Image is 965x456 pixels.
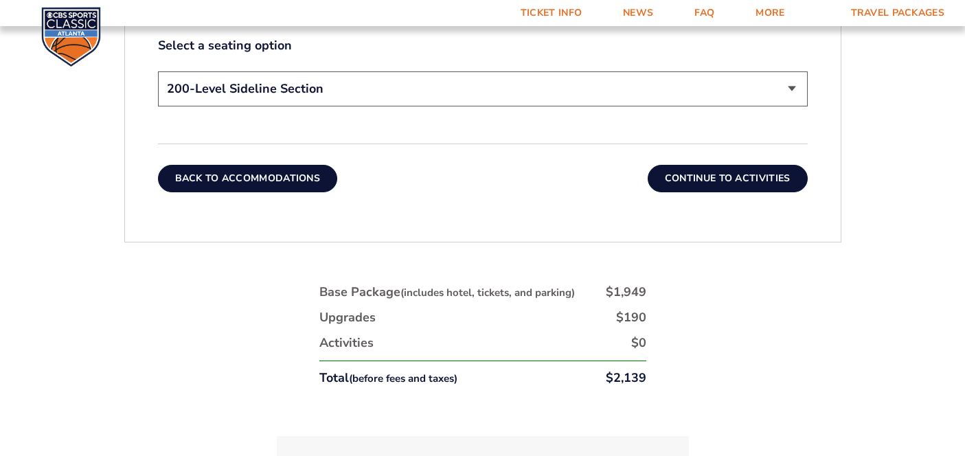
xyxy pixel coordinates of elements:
div: Total [319,369,457,387]
label: Select a seating option [158,37,808,54]
img: CBS Sports Classic [41,7,101,67]
button: Back To Accommodations [158,165,338,192]
div: $1,949 [606,284,646,301]
div: Upgrades [319,309,376,326]
div: Base Package [319,284,575,301]
button: Continue To Activities [648,165,808,192]
div: $0 [631,334,646,352]
div: $190 [616,309,646,326]
small: (before fees and taxes) [349,372,457,385]
div: $2,139 [606,369,646,387]
small: (includes hotel, tickets, and parking) [400,286,575,299]
div: Activities [319,334,374,352]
